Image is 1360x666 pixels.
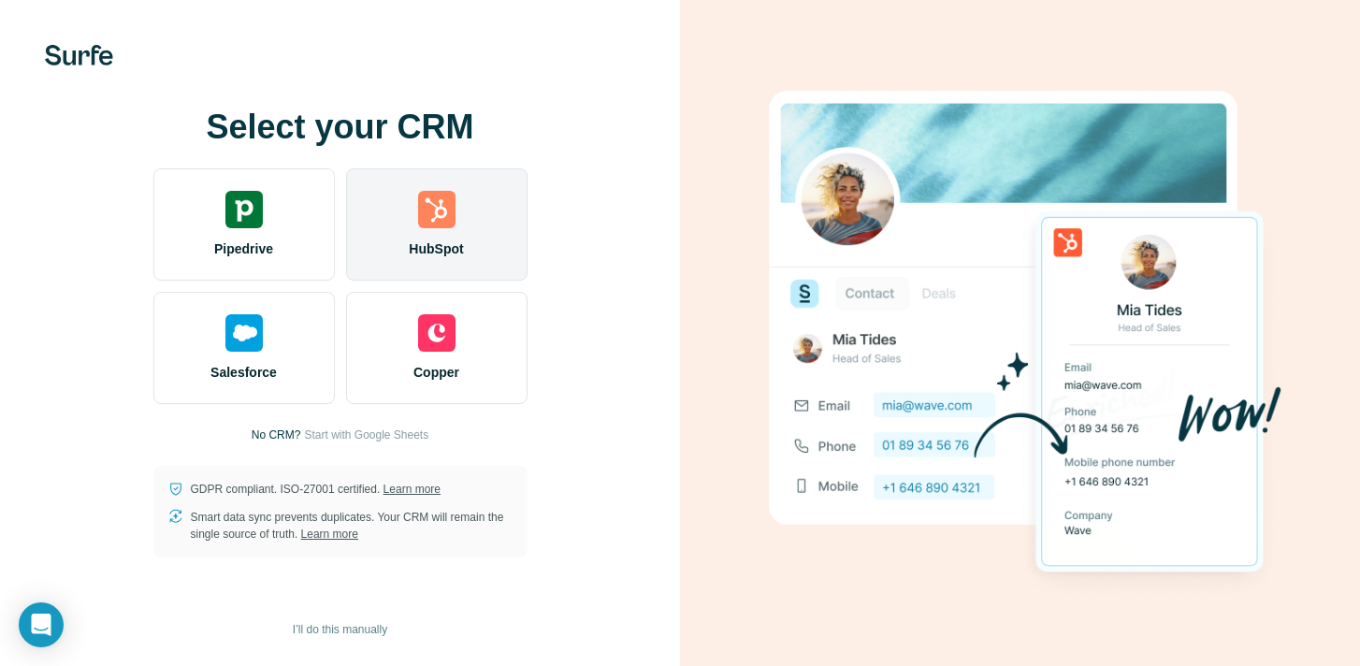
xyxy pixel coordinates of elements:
[225,314,263,352] img: salesforce's logo
[293,621,387,638] span: I’ll do this manually
[191,481,441,498] p: GDPR compliant. ISO-27001 certified.
[759,62,1282,604] img: HUBSPOT image
[153,109,528,146] h1: Select your CRM
[418,314,456,352] img: copper's logo
[413,363,459,382] span: Copper
[214,239,273,258] span: Pipedrive
[383,483,441,496] a: Learn more
[191,509,513,543] p: Smart data sync prevents duplicates. Your CRM will remain the single source of truth.
[280,615,400,644] button: I’ll do this manually
[210,363,277,382] span: Salesforce
[252,427,301,443] p: No CRM?
[409,239,463,258] span: HubSpot
[418,191,456,228] img: hubspot's logo
[304,427,428,443] button: Start with Google Sheets
[225,191,263,228] img: pipedrive's logo
[45,45,113,65] img: Surfe's logo
[19,602,64,647] div: Open Intercom Messenger
[301,528,358,541] a: Learn more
